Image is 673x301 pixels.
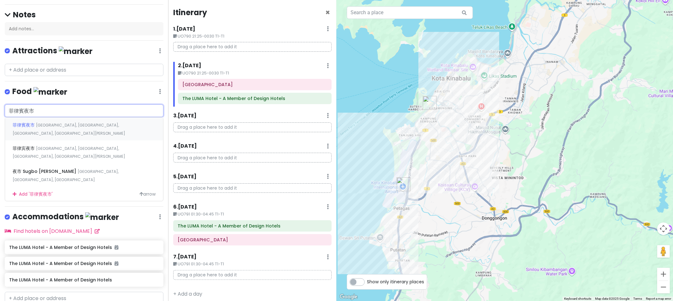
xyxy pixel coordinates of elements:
[13,122,36,128] span: 菲律賓夜市
[173,183,331,193] p: Drag a place here to add it
[173,204,197,210] h6: 6 . [DATE]
[173,153,331,162] p: Drag a place here to add it
[13,168,78,174] span: 夜市 Sugbo [PERSON_NAME]
[59,46,92,56] img: marker
[13,146,125,159] span: [GEOGRAPHIC_DATA], [GEOGRAPHIC_DATA], [GEOGRAPHIC_DATA], [GEOGRAPHIC_DATA][PERSON_NAME]
[9,277,159,283] h6: The LUMA Hotel - A Member of Design Hotels
[178,62,201,69] h6: 2 . [DATE]
[139,191,156,198] span: arrow
[326,9,330,16] button: Close
[347,6,473,19] input: Search a place
[338,293,359,301] img: Google
[173,174,197,180] h6: 5 . [DATE]
[657,245,670,258] button: Drag Pegman onto the map to open Street View
[646,297,671,300] a: Report a map error
[12,86,67,97] h4: Food
[173,261,331,267] small: UO791 01:30-04:45 T1-T1
[173,8,207,17] h4: Itinerary
[326,7,330,18] span: Close itinerary
[173,42,331,52] p: Drag a place here to add it
[5,22,163,35] div: Add notes...
[182,96,327,101] h6: The LUMA Hotel - A Member of Design Hotels
[595,297,629,300] span: Map data ©2025 Google
[12,212,119,222] h4: Accommodations
[173,254,197,260] h6: 7 . [DATE]
[173,33,331,39] small: UO790 21:25-0030 T1-T1
[115,245,118,250] i: Added to itinerary
[13,145,36,151] span: 菲律宾夜市
[9,261,159,266] h6: The LUMA Hotel - A Member of Design Hotels
[13,169,119,182] span: [GEOGRAPHIC_DATA], [GEOGRAPHIC_DATA], [GEOGRAPHIC_DATA]
[182,82,327,87] h6: Kota Kinabalu International Airport
[173,290,202,298] a: + Add a day
[5,104,163,117] input: + Add place or address
[5,227,100,235] a: Find hotels on [DOMAIN_NAME]
[173,122,331,132] p: Drag a place here to add it
[9,245,159,250] h6: The LUMA Hotel - A Member of Design Hotels
[12,46,92,56] h4: Attractions
[564,297,591,301] button: Keyboard shortcuts
[338,293,359,301] a: Open this area in Google Maps (opens a new window)
[657,281,670,293] button: Zoom out
[173,113,197,119] h6: 3 . [DATE]
[5,10,163,20] h4: Notes
[173,270,331,280] p: Drag a place here to add it
[657,222,670,235] button: Map camera controls
[173,26,195,32] h6: 1 . [DATE]
[5,187,163,201] div: Add ' 菲律賓夜市 '
[178,70,331,76] small: UO790 21:25-0030 T1-T1
[33,87,67,97] img: marker
[5,64,163,76] input: + Add place or address
[13,122,125,136] span: [GEOGRAPHIC_DATA], [GEOGRAPHIC_DATA], [GEOGRAPHIC_DATA], [GEOGRAPHIC_DATA][PERSON_NAME]
[178,223,327,229] h6: The LUMA Hotel - A Member of Design Hotels
[85,212,119,222] img: marker
[633,297,642,300] a: Terms (opens in new tab)
[397,177,410,191] div: Kota Kinabalu International Airport
[173,211,331,217] small: UO791 01:30-04:45 T1-T1
[178,237,327,243] h6: Kota Kinabalu International Airport
[367,278,424,285] span: Show only itinerary places
[115,261,118,266] i: Added to itinerary
[657,268,670,280] button: Zoom in
[173,143,197,150] h6: 4 . [DATE]
[423,96,437,110] div: The LUMA Hotel - A Member of Design Hotels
